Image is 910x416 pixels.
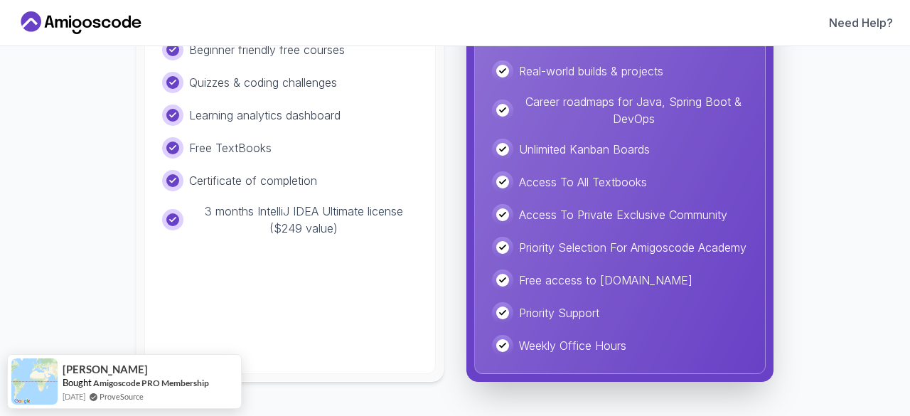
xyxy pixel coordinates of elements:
p: Unlimited Kanban Boards [519,141,650,158]
p: Priority Selection For Amigoscode Academy [519,239,746,256]
p: Free TextBooks [189,139,272,156]
p: Weekly Office Hours [519,337,626,354]
p: 3 months IntelliJ IDEA Ultimate license ($249 value) [189,203,418,237]
p: Quizzes & coding challenges [189,74,337,91]
a: Need Help? [829,14,893,31]
p: Access To Private Exclusive Community [519,206,727,223]
p: Learning analytics dashboard [189,107,341,124]
span: [PERSON_NAME] [63,363,148,375]
a: ProveSource [100,390,144,402]
a: Amigoscode PRO Membership [93,377,209,389]
p: Certificate of completion [189,172,317,189]
p: Free access to [DOMAIN_NAME] [519,272,692,289]
span: [DATE] [63,390,85,402]
p: Access To All Textbooks [519,174,647,191]
p: Career roadmaps for Java, Spring Boot & DevOps [519,93,748,127]
p: Real-world builds & projects [519,63,663,80]
p: Beginner friendly free courses [189,41,345,58]
img: provesource social proof notification image [11,358,58,405]
span: Bought [63,377,92,388]
p: Priority Support [519,304,599,321]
